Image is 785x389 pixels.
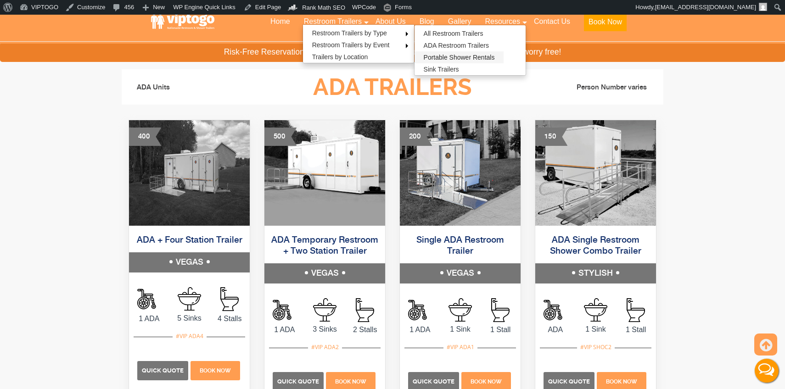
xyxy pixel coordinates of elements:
[264,263,385,283] h5: VEGAS
[408,377,460,385] a: Quick Quote
[548,378,590,385] span: Quick Quote
[129,120,250,226] img: An outside photo of ADA + 4 Station Trailer
[271,236,378,256] a: ADA Temporary Restroom + Two Station Trailer
[415,51,504,63] a: Portable Shower Rentals
[576,324,616,335] span: 1 Sink
[400,263,521,283] h5: VEGAS
[596,377,648,385] a: Book Now
[209,313,250,324] span: 4 Stalls
[544,298,567,322] img: an icon of Shower
[577,341,615,353] div: #VIP SHOC2
[264,324,305,335] span: 1 ADA
[369,11,413,32] a: About Us
[356,298,374,322] img: an icon of stall
[400,120,521,226] img: Single ADA
[335,378,366,385] span: Book Now
[441,11,478,32] a: Gallery
[313,298,336,322] img: an icon of sink
[345,324,385,335] span: 2 Stalls
[523,82,656,93] li: Person Number varies
[544,377,595,385] a: Quick Quote
[305,324,345,335] span: 3 Sinks
[480,324,521,335] span: 1 Stall
[535,128,567,146] div: 150
[273,298,297,322] img: an icon of Shower
[129,313,169,324] span: 1 ADA
[491,298,510,322] img: an icon of stall
[443,341,477,353] div: #VIP ADA1
[460,377,512,385] a: Book Now
[577,11,634,37] a: Book Now
[440,324,481,335] span: 1 Sink
[173,330,207,342] div: #VIP ADA4
[129,74,262,101] li: ADA Units
[471,378,502,385] span: Book Now
[627,298,645,322] img: an icon of stall
[200,367,231,374] span: Book Now
[584,13,627,31] button: Book Now
[655,4,756,11] span: [EMAIL_ADDRESS][DOMAIN_NAME]
[142,367,184,374] span: Quick Quote
[264,120,385,226] img: Three restrooms out of which one ADA, one female and one male
[400,128,432,146] div: 200
[535,120,656,226] img: ADA Single Restroom Shower Combo Trailer
[277,378,319,385] span: Quick Quote
[415,39,498,51] a: ADA Restroom Trailers
[273,377,325,385] a: Quick Quote
[550,236,641,256] a: ADA Single Restroom Shower Combo Trailer
[137,236,242,245] a: ADA + Four Station Trailer
[302,4,345,11] span: Rank Math SEO
[413,378,454,385] span: Quick Quote
[137,287,161,311] img: an icon of Shower
[220,287,239,311] img: an icon of stall
[449,298,472,322] img: an icon of sink
[190,366,241,374] a: Book Now
[303,39,399,51] a: Restroom Trailers by Event
[535,324,576,335] span: ADA
[584,298,607,322] img: an icon of sink
[137,366,189,374] a: Quick Quote
[415,63,468,75] a: Sink Trailers
[415,28,493,39] a: All Restroom Trailers
[264,11,297,32] a: Home
[264,128,297,146] div: 500
[129,128,161,146] div: 400
[748,352,785,389] button: Live Chat
[413,11,441,32] a: Blog
[606,378,637,385] span: Book Now
[178,287,201,311] img: an icon of sink
[303,51,377,63] a: Trailers by Location
[129,252,250,272] h5: VEGAS
[308,341,342,353] div: #VIP ADA2
[303,27,396,39] a: Restroom Trailers by Type
[262,75,523,100] h3: ADA Trailers
[297,11,369,32] a: Restroom Trailers
[408,298,432,322] img: an icon of Shower
[478,11,527,32] a: Resources
[616,324,656,335] span: 1 Stall
[416,236,504,256] a: Single ADA Restroom Trailer
[535,263,656,283] h5: STYLISH
[527,11,577,32] a: Contact Us
[169,313,210,324] span: 5 Sinks
[325,377,377,385] a: Book Now
[400,324,440,335] span: 1 ADA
